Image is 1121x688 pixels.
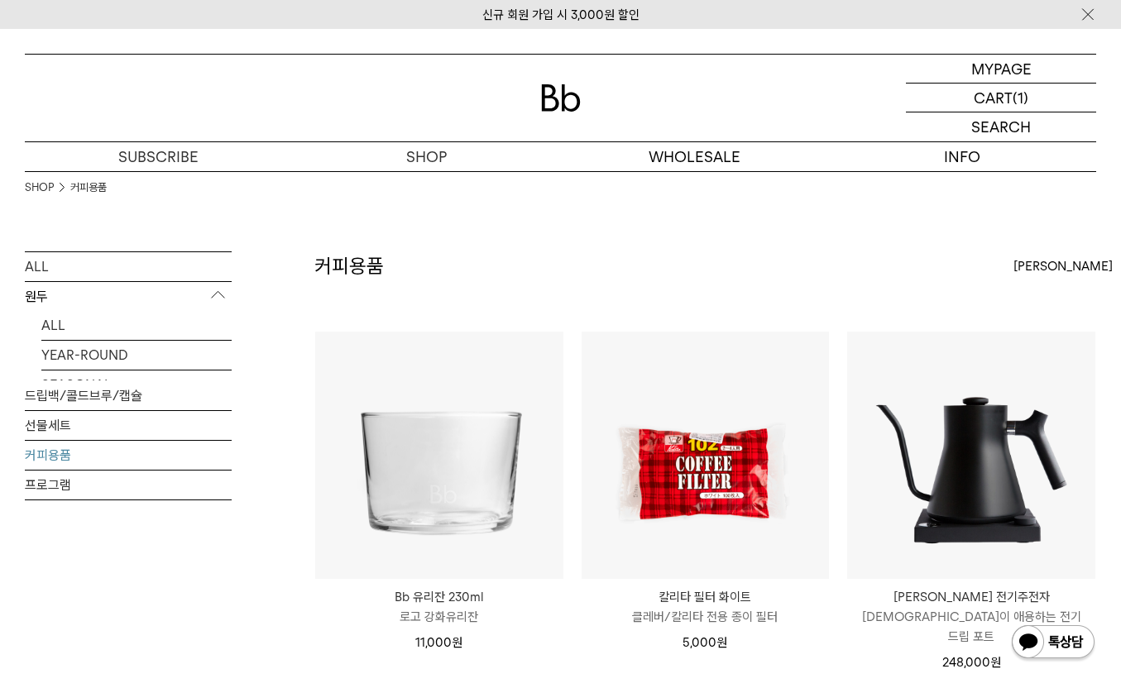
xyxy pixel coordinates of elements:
[990,655,1001,670] span: 원
[25,252,232,281] a: ALL
[683,635,727,650] span: 5,000
[847,332,1095,580] img: 펠로우 스태그 전기주전자
[716,635,727,650] span: 원
[1013,256,1113,276] span: [PERSON_NAME]
[906,55,1096,84] a: MYPAGE
[971,112,1031,141] p: SEARCH
[582,587,830,607] p: 칼리타 필터 화이트
[25,282,232,312] p: 원두
[293,142,561,171] a: SHOP
[315,607,563,627] p: 로고 강화유리잔
[25,142,293,171] a: SUBSCRIBE
[25,471,232,499] a: 프로그램
[561,142,829,171] p: WHOLESALE
[482,7,640,22] a: 신규 회원 가입 시 3,000원 할인
[582,587,830,627] a: 칼리타 필터 화이트 클레버/칼리타 전용 종이 필터
[25,411,232,440] a: 선물세트
[906,84,1096,112] a: CART (1)
[1010,623,1096,663] img: 카카오톡 채널 1:1 채팅 버튼
[971,55,1032,83] p: MYPAGE
[828,142,1096,171] p: INFO
[582,607,830,627] p: 클레버/칼리타 전용 종이 필터
[942,655,1001,670] span: 248,000
[25,179,54,196] a: SHOP
[70,179,107,196] a: 커피용품
[25,381,232,410] a: 드립백/콜드브루/캡슐
[847,607,1095,647] p: [DEMOGRAPHIC_DATA]이 애용하는 전기 드립 포트
[41,370,232,399] a: SEASONAL
[541,84,581,112] img: 로고
[582,332,830,580] img: 칼리타 필터 화이트
[847,587,1095,647] a: [PERSON_NAME] 전기주전자 [DEMOGRAPHIC_DATA]이 애용하는 전기 드립 포트
[41,311,232,340] a: ALL
[415,635,462,650] span: 11,000
[452,635,462,650] span: 원
[41,341,232,370] a: YEAR-ROUND
[25,441,232,470] a: 커피용품
[315,587,563,607] p: Bb 유리잔 230ml
[315,332,563,580] img: Bb 유리잔 230ml
[1013,84,1028,112] p: (1)
[974,84,1013,112] p: CART
[315,587,563,627] a: Bb 유리잔 230ml 로고 강화유리잔
[314,252,384,280] h2: 커피용품
[847,587,1095,607] p: [PERSON_NAME] 전기주전자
